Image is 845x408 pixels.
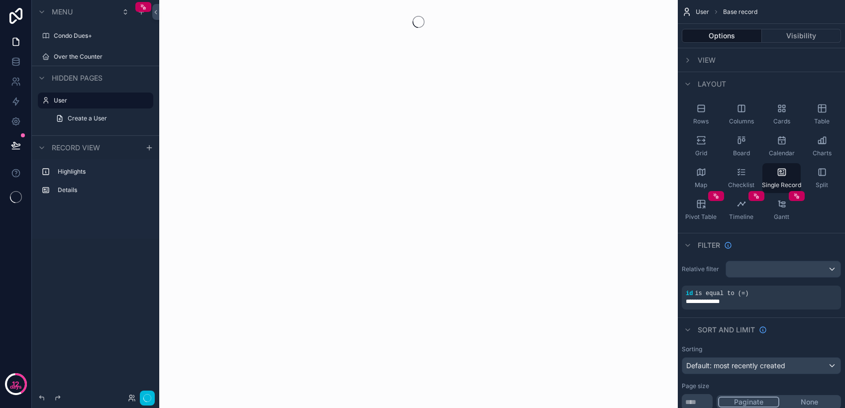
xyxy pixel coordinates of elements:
button: Split [803,163,841,193]
button: Cards [762,100,801,129]
span: Board [733,149,750,157]
span: Hidden pages [52,73,103,83]
button: Calendar [762,131,801,161]
span: Single Record [762,181,801,189]
button: Rows [682,100,720,129]
label: Details [58,186,145,194]
button: Checklist [722,163,760,193]
span: Default: most recently created [686,361,785,370]
span: Base record [723,8,757,16]
button: Single Record [762,163,801,193]
button: Default: most recently created [682,357,841,374]
label: Page size [682,382,709,390]
label: Highlights [58,168,145,176]
span: Layout [698,79,726,89]
button: Visibility [762,29,842,43]
span: Create a User [68,114,107,122]
label: Condo Dues+ [54,32,147,40]
label: Over the Counter [54,53,147,61]
button: Board [722,131,760,161]
span: Grid [695,149,707,157]
span: Pivot Table [685,213,717,221]
span: Charts [813,149,832,157]
button: Pivot Table [682,195,720,225]
span: User [696,8,709,16]
span: is equal to (=) [695,290,748,297]
span: id [686,290,693,297]
button: Grid [682,131,720,161]
button: Timeline [722,195,760,225]
span: Table [814,117,830,125]
div: scrollable content [32,159,159,208]
label: Sorting [682,345,702,353]
button: Table [803,100,841,129]
p: 12 [12,379,19,389]
span: Sort And Limit [698,325,755,335]
span: Rows [693,117,709,125]
span: Filter [698,240,720,250]
label: User [54,97,147,104]
button: Options [682,29,762,43]
span: View [698,55,716,65]
span: Timeline [729,213,753,221]
label: Relative filter [682,265,722,273]
span: Columns [729,117,754,125]
span: Checklist [728,181,754,189]
a: Create a User [50,110,153,126]
button: Columns [722,100,760,129]
span: Split [816,181,828,189]
p: days [10,383,22,391]
span: Gantt [774,213,789,221]
span: Map [695,181,707,189]
span: Calendar [769,149,795,157]
button: Gantt [762,195,801,225]
span: Cards [773,117,790,125]
span: Menu [52,7,73,17]
button: Map [682,163,720,193]
span: Record view [52,143,100,153]
button: Charts [803,131,841,161]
